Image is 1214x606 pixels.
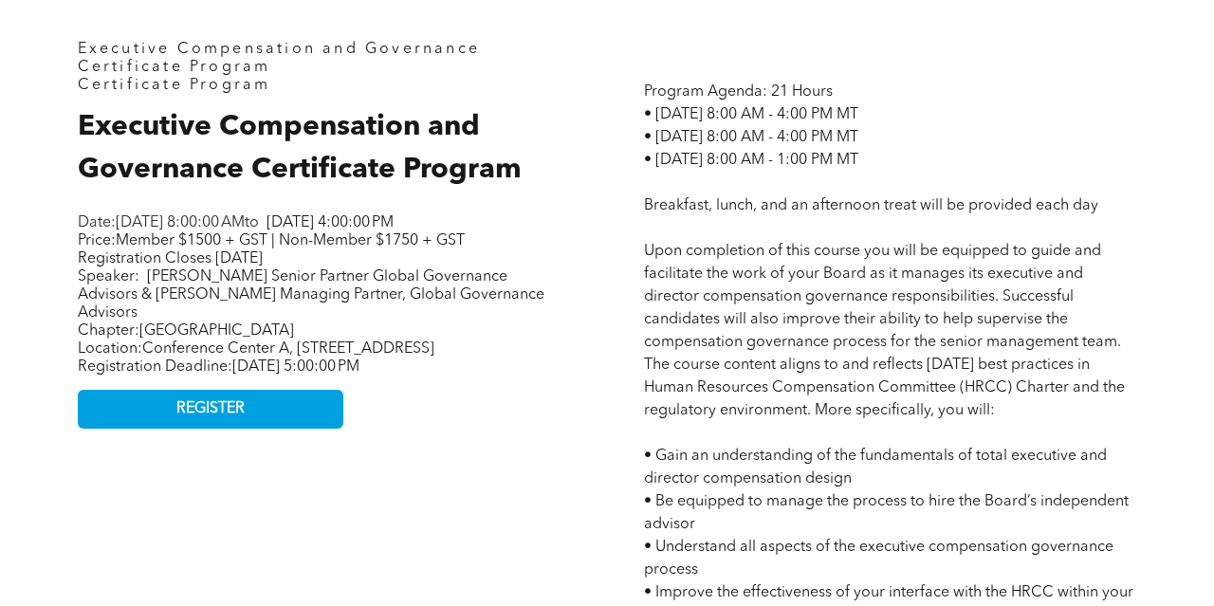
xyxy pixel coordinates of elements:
span: Chapter: [78,323,294,339]
span: Executive Compensation and Governance Certificate Program [78,42,480,75]
span: Executive Compensation and Governance Certificate Program [78,113,522,184]
span: Price: [78,233,465,266]
span: Member $1500 + GST | Non-Member $1750 + GST Registration Closes [DATE] [78,233,465,266]
span: Conference Center A, [STREET_ADDRESS] [142,341,434,357]
span: [PERSON_NAME] Senior Partner Global Governance Advisors & [PERSON_NAME] Managing Partner, Global ... [78,269,544,321]
span: [DATE] 4:00:00 PM [267,215,394,230]
span: Location: Registration Deadline: [78,341,434,375]
span: [DATE] 5:00:00 PM [232,359,359,375]
span: REGISTER [176,400,245,418]
span: Speaker: [78,269,139,285]
span: [DATE] 8:00:00 AM [116,215,245,230]
a: REGISTER [78,390,343,429]
span: Certificate Program [78,78,271,93]
span: Date: to [78,215,259,230]
span: [GEOGRAPHIC_DATA] [139,323,294,339]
